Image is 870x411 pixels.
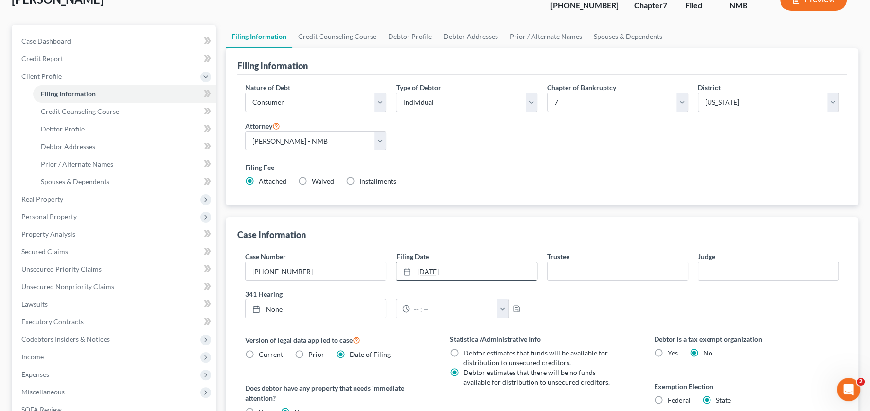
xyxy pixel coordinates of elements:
span: Income [21,353,44,361]
input: -- [548,262,688,280]
span: Yes [668,349,678,357]
span: Unsecured Nonpriority Claims [21,282,114,291]
a: [DATE] [396,262,536,280]
label: Chapter of Bankruptcy [547,82,616,93]
input: -- [698,262,838,280]
span: 7 [663,0,667,10]
label: Statistical/Administrative Info [450,334,635,344]
span: Personal Property [21,212,77,221]
label: Judge [698,251,715,262]
span: 2 [857,378,865,386]
span: Real Property [21,195,63,203]
a: Spouses & Dependents [33,173,216,190]
a: Unsecured Nonpriority Claims [14,278,216,296]
span: Expenses [21,370,49,378]
span: Credit Counseling Course [41,107,119,115]
label: Filing Fee [245,162,839,172]
span: Debtor estimates that there will be no funds available for distribution to unsecured creditors. [463,368,610,386]
span: Client Profile [21,72,62,80]
span: State [716,396,731,404]
a: Credit Counseling Course [292,25,382,48]
a: None [246,299,386,318]
a: Executory Contracts [14,313,216,331]
span: Prior / Alternate Names [41,160,113,168]
label: Exemption Election [654,381,839,392]
input: -- : -- [410,299,497,318]
label: 341 Hearing [240,289,542,299]
span: Executory Contracts [21,318,84,326]
label: Version of legal data applied to case [245,334,430,346]
a: Lawsuits [14,296,216,313]
span: Debtor Profile [41,125,85,133]
iframe: Intercom live chat [837,378,860,401]
label: Debtor is a tax exempt organization [654,334,839,344]
span: Installments [359,177,396,185]
span: Miscellaneous [21,388,65,396]
div: Filing Information [237,60,308,72]
span: Credit Report [21,55,63,63]
span: Debtor Addresses [41,142,95,150]
label: Does debtor have any property that needs immediate attention? [245,383,430,403]
a: Credit Counseling Course [33,103,216,120]
span: No [703,349,712,357]
a: Debtor Profile [33,120,216,138]
label: Case Number [245,251,286,262]
label: Nature of Debt [245,82,290,93]
a: Property Analysis [14,225,216,243]
span: Filing Information [41,90,96,98]
a: Case Dashboard [14,33,216,50]
span: Unsecured Priority Claims [21,265,102,273]
span: Codebtors Insiders & Notices [21,335,110,343]
span: Waived [312,177,334,185]
a: Debtor Profile [382,25,438,48]
span: Federal [668,396,691,404]
a: Prior / Alternate Names [504,25,588,48]
span: Secured Claims [21,247,68,256]
label: Type of Debtor [396,82,441,93]
span: Spouses & Dependents [41,177,109,186]
a: Filing Information [33,85,216,103]
a: Debtor Addresses [33,138,216,155]
span: Case Dashboard [21,37,71,45]
a: Unsecured Priority Claims [14,261,216,278]
span: Date of Filing [350,350,391,358]
span: Current [259,350,283,358]
a: Debtor Addresses [438,25,504,48]
label: District [698,82,721,93]
span: Property Analysis [21,230,75,238]
label: Trustee [547,251,569,262]
span: Prior [308,350,324,358]
a: Filing Information [226,25,292,48]
span: Debtor estimates that funds will be available for distribution to unsecured creditors. [463,349,608,367]
input: Enter case number... [246,262,386,280]
span: Lawsuits [21,300,48,308]
label: Attorney [245,120,280,131]
a: Credit Report [14,50,216,68]
a: Secured Claims [14,243,216,261]
div: Case Information [237,229,306,241]
span: Attached [259,177,286,185]
label: Filing Date [396,251,428,262]
a: Prior / Alternate Names [33,155,216,173]
a: Spouses & Dependents [588,25,668,48]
